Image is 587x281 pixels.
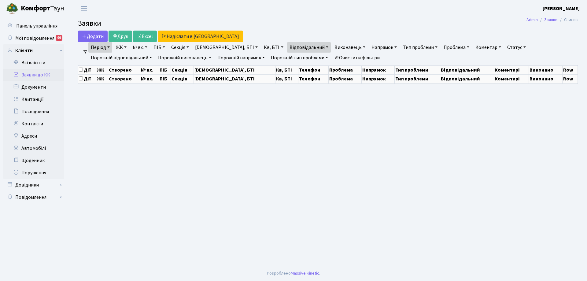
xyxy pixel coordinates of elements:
[194,74,275,83] th: [DEMOGRAPHIC_DATA], БТІ
[158,31,243,42] a: Надіслати в [GEOGRAPHIC_DATA]
[369,42,399,53] a: Напрямок
[108,65,140,74] th: Створено
[332,53,382,63] a: Очистити фільтри
[328,74,361,83] th: Проблема
[395,74,440,83] th: Тип проблеми
[275,74,298,83] th: Кв, БТІ
[544,17,558,23] a: Заявки
[517,13,587,26] nav: breadcrumb
[151,42,168,53] a: ПІБ
[194,65,275,74] th: [DEMOGRAPHIC_DATA], БТІ
[261,42,286,53] a: Кв, БТІ
[21,3,50,13] b: Комфорт
[291,270,319,276] a: Massive Kinetic
[3,167,64,179] a: Порушення
[159,65,171,74] th: ПІБ
[558,17,578,23] li: Список
[82,33,104,40] span: Додати
[16,23,57,29] span: Панель управління
[287,42,331,53] a: Відповідальний
[96,74,108,83] th: ЖК
[3,32,64,44] a: Мої повідомлення99
[3,81,64,93] a: Документи
[130,42,150,53] a: № вх.
[441,42,472,53] a: Проблема
[109,31,132,42] a: Друк
[78,74,96,83] th: Дії
[78,65,96,74] th: Дії
[3,130,64,142] a: Адреси
[76,3,92,13] button: Переключити навігацію
[268,53,330,63] a: Порожній тип проблеми
[140,65,159,74] th: № вх.
[3,57,64,69] a: Всі клієнти
[275,65,298,74] th: Кв, БТІ
[332,42,368,53] a: Виконавець
[328,65,361,74] th: Проблема
[362,74,395,83] th: Напрямок
[562,65,578,74] th: Row
[3,69,64,81] a: Заявки до КК
[96,65,108,74] th: ЖК
[494,74,529,83] th: Коментарі
[171,74,194,83] th: Секція
[298,74,329,83] th: Телефон
[169,42,191,53] a: Секція
[3,20,64,32] a: Панель управління
[6,2,18,15] img: logo.png
[267,270,320,277] div: Розроблено .
[3,191,64,203] a: Повідомлення
[395,65,440,74] th: Тип проблеми
[505,42,528,53] a: Статус
[56,35,62,41] div: 99
[3,105,64,118] a: Посвідчення
[21,3,64,14] span: Таун
[494,65,529,74] th: Коментарі
[159,74,171,83] th: ПІБ
[3,93,64,105] a: Квитанції
[3,154,64,167] a: Щоденник
[156,53,214,63] a: Порожній виконавець
[440,65,494,74] th: Відповідальний
[78,31,108,42] a: Додати
[133,31,157,42] a: Excel
[113,42,129,53] a: ЖК
[108,74,140,83] th: Створено
[298,65,329,74] th: Телефон
[3,118,64,130] a: Контакти
[88,53,154,63] a: Порожній відповідальний
[193,42,260,53] a: [DEMOGRAPHIC_DATA], БТІ
[88,42,112,53] a: Період
[562,74,578,83] th: Row
[171,65,194,74] th: Секція
[3,179,64,191] a: Довідники
[215,53,267,63] a: Порожній напрямок
[362,65,395,74] th: Напрямок
[529,65,562,74] th: Виконано
[401,42,440,53] a: Тип проблеми
[140,74,159,83] th: № вх.
[473,42,504,53] a: Коментар
[543,5,580,12] a: [PERSON_NAME]
[529,74,562,83] th: Виконано
[3,142,64,154] a: Автомобілі
[440,74,494,83] th: Відповідальний
[3,44,64,57] a: Клієнти
[526,17,538,23] a: Admin
[78,18,101,29] span: Заявки
[15,35,54,42] span: Мої повідомлення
